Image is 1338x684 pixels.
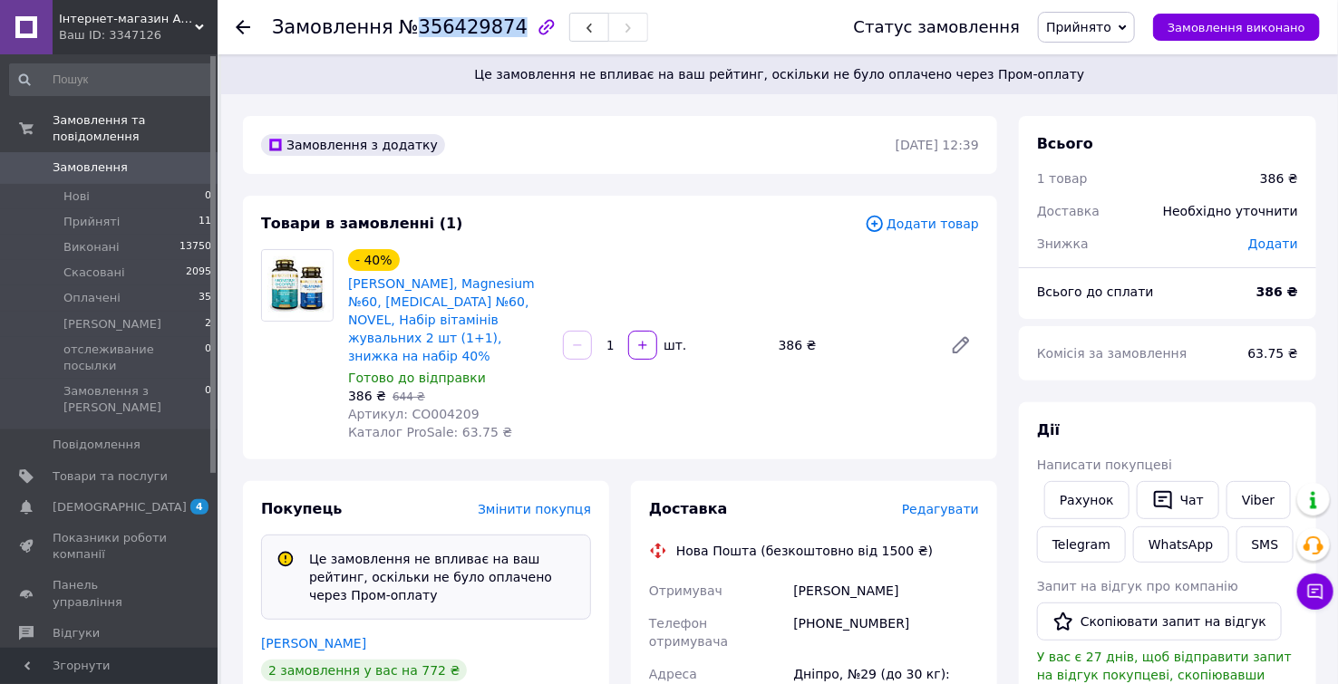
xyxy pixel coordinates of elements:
[63,265,125,281] span: Скасовані
[943,327,979,363] a: Редагувати
[1037,421,1060,438] span: Дії
[1152,191,1309,231] div: Необхідно уточнити
[649,583,722,598] span: Отримувач
[1256,284,1298,299] b: 386 ₴
[348,276,535,363] a: [PERSON_NAME], Magnesium №60, [MEDICAL_DATA] №60, NOVEL, Набір вітамінів жувальних 2 шт (1+1), зн...
[1037,602,1282,641] button: Скопіювати запит на відгук
[243,65,1316,83] span: Це замовлення не впливає на ваш рейтинг, оскільки не було оплачено через Пром-оплату
[1260,169,1298,188] div: 386 ₴
[205,316,211,332] span: 2
[261,500,343,517] span: Покупець
[261,134,445,156] div: Замовлення з додатку
[1133,526,1228,563] a: WhatsApp
[190,499,208,515] span: 4
[1137,481,1219,519] button: Чат
[53,625,100,641] span: Відгуки
[1168,21,1305,34] span: Замовлення виконано
[63,316,161,332] span: [PERSON_NAME]
[1037,171,1088,186] span: 1 товар
[1226,481,1290,519] a: Viber
[1037,284,1154,299] span: Всього до сплати
[1037,135,1093,152] span: Всього
[348,389,386,403] span: 386 ₴
[179,239,211,255] span: 13750
[672,542,937,560] div: Нова Пошта (безкоштовно від 1500 ₴)
[1153,14,1320,41] button: Замовлення виконано
[865,214,979,234] span: Додати товар
[854,18,1021,36] div: Статус замовлення
[205,188,211,205] span: 0
[1046,20,1111,34] span: Прийнято
[1297,573,1333,610] button: Чат з покупцем
[199,290,211,306] span: 35
[1236,526,1294,563] button: SMS
[393,390,425,403] span: 644 ₴
[205,342,211,374] span: 0
[1248,236,1298,251] span: Додати
[1044,481,1130,519] button: Рахунок
[399,16,528,38] span: №356429874
[53,112,218,145] span: Замовлення та повідомлення
[1037,346,1188,361] span: Комісія за замовлення
[302,550,583,604] div: Це замовлення не впливає на ваш рейтинг, оскільки не було оплачено через Пром-оплату
[199,214,211,230] span: 11
[59,27,218,43] div: Ваш ID: 3347126
[186,265,211,281] span: 2095
[262,250,333,321] img: Мелатонін Магній, Magnesium №60, Melatonin №60, NOVEL, Набір вітамінів жувальних 2 шт (1+1), зниж...
[1037,458,1172,472] span: Написати покупцеві
[53,437,141,453] span: Повідомлення
[896,138,979,152] time: [DATE] 12:39
[1037,579,1238,593] span: Запит на відгук про компанію
[59,11,195,27] span: Iнтернет-магазин Аптечка
[53,159,128,176] span: Замовлення
[63,290,121,306] span: Оплачені
[771,332,936,358] div: 386 ₴
[348,249,400,271] div: - 40%
[790,574,983,607] div: [PERSON_NAME]
[63,383,205,416] span: Замовлення з [PERSON_NAME]
[649,616,728,649] span: Телефон отримувача
[1248,346,1298,361] span: 63.75 ₴
[348,371,486,385] span: Готово до відправки
[261,660,467,681] div: 2 замовлення у вас на 772 ₴
[1037,236,1089,251] span: Знижка
[63,214,120,230] span: Прийняті
[649,667,697,681] span: Адреса
[205,383,211,416] span: 0
[9,63,213,96] input: Пошук
[63,188,90,205] span: Нові
[790,607,983,658] div: [PHONE_NUMBER]
[348,407,480,421] span: Артикул: CO004209
[902,502,979,516] span: Редагувати
[1037,526,1126,563] a: Telegram
[261,636,366,650] a: [PERSON_NAME]
[649,500,728,517] span: Доставка
[236,18,250,36] div: Повернутися назад
[261,215,463,232] span: Товари в замовленні (1)
[53,530,168,563] span: Показники роботи компанії
[348,425,512,439] span: Каталог ProSale: 63.75 ₴
[659,336,688,354] div: шт.
[53,577,168,610] span: Панель управління
[53,468,168,485] span: Товари та послуги
[1037,204,1100,218] span: Доставка
[478,502,591,516] span: Змінити покупця
[63,342,205,374] span: отслеживание посылки
[63,239,120,255] span: Виконані
[272,16,393,38] span: Замовлення
[53,499,187,515] span: [DEMOGRAPHIC_DATA]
